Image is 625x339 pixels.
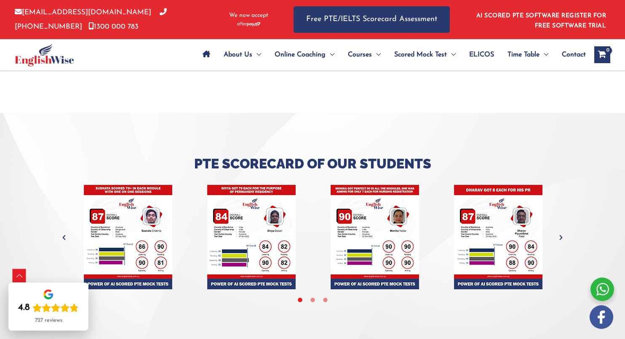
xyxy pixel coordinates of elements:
[594,46,610,63] a: View Shopping Cart, empty
[252,40,261,69] span: Menu Toggle
[60,233,68,242] button: Previous
[501,40,555,69] a: Time TableMenu Toggle
[372,40,381,69] span: Menu Toggle
[557,233,565,242] button: Next
[387,40,462,69] a: Scored Mock TestMenu Toggle
[84,185,172,289] img: s1
[268,40,341,69] a: Online CoachingMenu Toggle
[207,185,296,289] img: s2
[462,40,501,69] a: ELICOS
[224,40,252,69] span: About Us
[394,40,447,69] span: Scored Mock Test
[471,6,610,33] aside: Header Widget 1
[15,9,167,30] a: [PHONE_NUMBER]
[229,11,268,20] span: We now accept
[326,40,334,69] span: Menu Toggle
[507,40,540,69] span: Time Table
[331,185,419,289] img: s3
[275,40,326,69] span: Online Coaching
[476,13,606,29] a: AI SCORED PTE SOFTWARE REGISTER FOR FREE SOFTWARE TRIAL
[15,9,151,16] a: [EMAIL_ADDRESS][DOMAIN_NAME]
[454,185,542,289] img: s4
[18,302,79,314] div: Rating: 4.8 out of 5
[341,40,387,69] a: CoursesMenu Toggle
[555,40,586,69] a: Contact
[469,40,494,69] span: ELICOS
[35,317,62,324] div: 727 reviews
[562,40,586,69] span: Contact
[15,43,74,67] img: cropped-ew-logo
[66,155,559,173] h3: Pte Scorecard of Our Students
[294,6,450,33] a: Free PTE/IELTS Scorecard Assessment
[348,40,372,69] span: Courses
[447,40,456,69] span: Menu Toggle
[217,40,268,69] a: About UsMenu Toggle
[590,305,613,329] img: white-facebook.png
[88,23,139,30] a: 1300 000 783
[18,302,30,314] div: 4.8
[237,22,260,27] img: Afterpay-Logo
[196,40,586,69] nav: Site Navigation: Main Menu
[540,40,548,69] span: Menu Toggle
